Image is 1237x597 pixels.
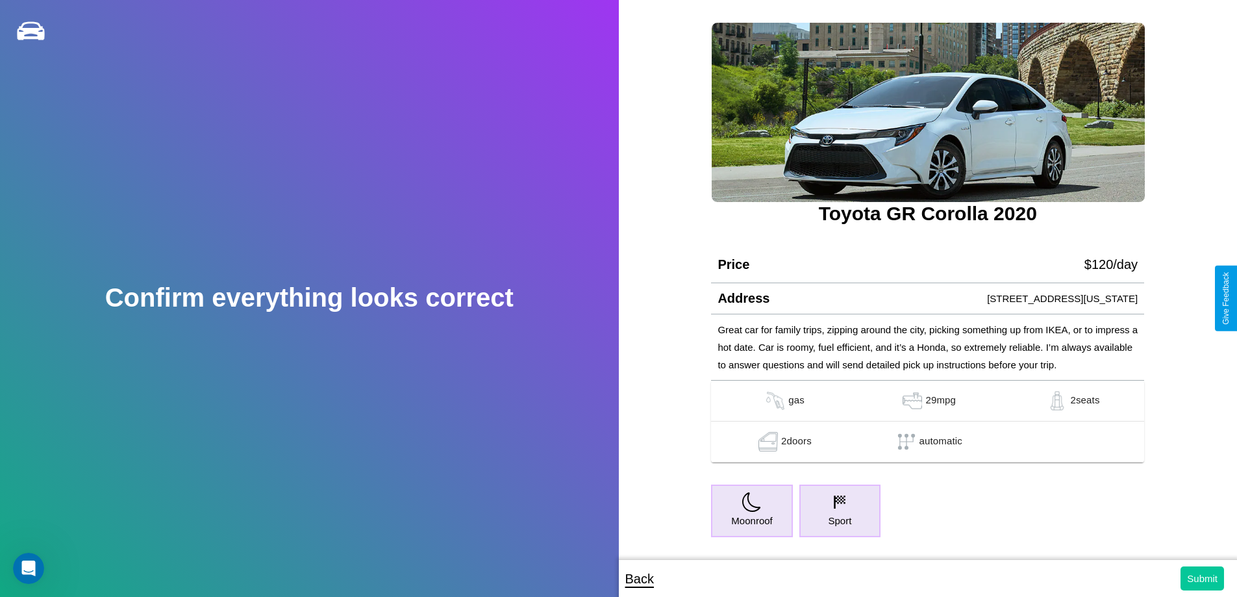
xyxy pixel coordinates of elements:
p: [STREET_ADDRESS][US_STATE] [987,290,1138,307]
p: 29 mpg [925,391,956,411]
button: Submit [1181,566,1224,591]
iframe: Intercom live chat [13,553,44,584]
img: gas [762,391,788,411]
p: Sport [828,512,851,529]
p: $ 120 /day [1084,253,1138,276]
img: gas [1044,391,1070,411]
p: 2 doors [781,432,812,451]
img: gas [755,432,781,451]
p: Great car for family trips, zipping around the city, picking something up from IKEA, or to impres... [718,321,1138,374]
h4: Price [718,257,749,272]
p: automatic [919,432,962,451]
h2: Confirm everything looks correct [105,283,514,312]
p: Back [625,567,654,591]
p: gas [788,391,805,411]
h4: Address [718,291,769,306]
h3: Toyota GR Corolla 2020 [711,203,1144,225]
div: Give Feedback [1221,272,1231,325]
img: gas [899,391,925,411]
p: Moonroof [731,512,772,529]
p: 2 seats [1070,391,1099,411]
table: simple table [711,381,1144,463]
